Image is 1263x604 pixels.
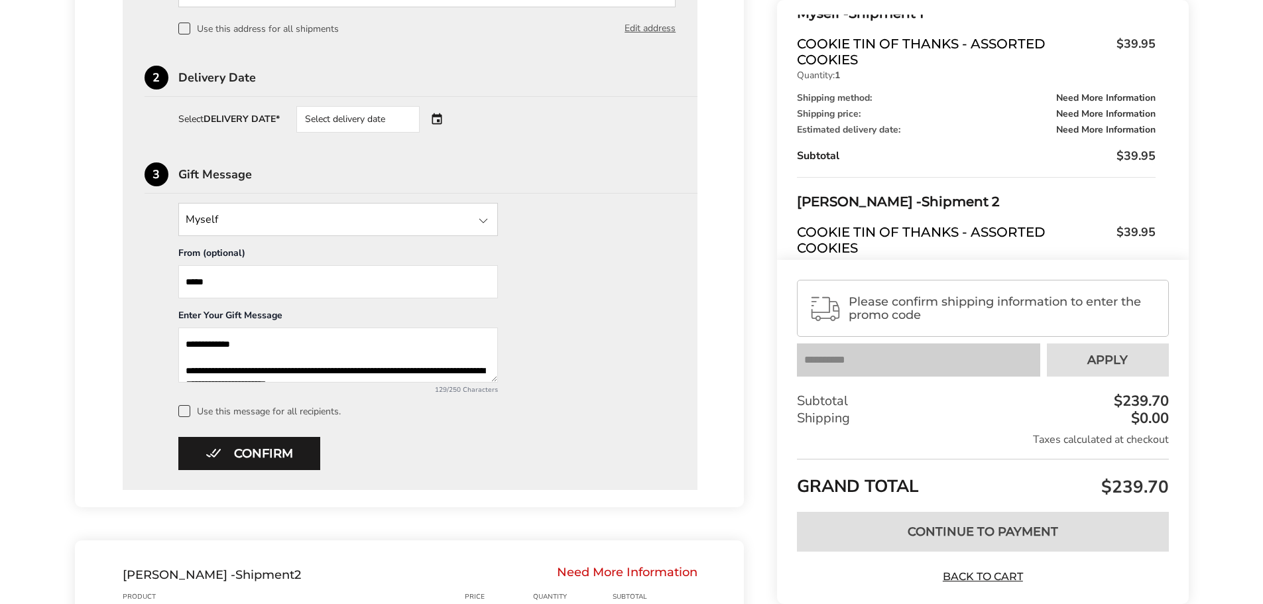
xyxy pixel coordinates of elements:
div: Shipping method: [797,93,1155,103]
span: Please confirm shipping information to enter the promo code [849,295,1156,322]
div: Estimated delivery date: [797,125,1155,135]
div: Shipping price: [797,109,1155,119]
div: $0.00 [1128,411,1169,426]
strong: 1 [835,257,840,270]
div: Subtotal [613,591,651,602]
button: Confirm button [178,437,320,470]
div: Select delivery date [296,106,420,133]
div: Shipment 2 [797,191,1155,213]
p: Quantity: [797,71,1155,80]
label: Use this address for all shipments [178,23,339,34]
div: 3 [145,162,168,186]
div: $239.70 [1111,394,1169,408]
span: Need More Information [1056,109,1156,119]
strong: 1 [835,69,840,82]
div: 129/250 Characters [178,385,498,394]
span: [PERSON_NAME] - [797,194,922,210]
span: Need More Information [1056,93,1156,103]
a: Back to Cart [936,570,1029,584]
span: $39.95 [1110,224,1156,253]
div: Select [178,115,280,124]
button: Continue to Payment [797,512,1168,552]
span: Need More Information [1056,125,1156,135]
a: Cookie Tin of Thanks - Assorted Cookies$39.95 [797,224,1155,256]
div: 2 [145,66,168,90]
div: Taxes calculated at checkout [797,432,1168,447]
span: Cookie Tin of Thanks - Assorted Cookies [797,36,1109,68]
div: Delivery Date [178,72,698,84]
input: State [178,203,498,236]
div: Quantity [533,591,613,602]
button: Edit address [625,21,676,36]
span: $39.95 [1116,148,1156,164]
span: Apply [1087,354,1128,366]
strong: DELIVERY DATE* [204,113,280,125]
div: Product [123,591,208,602]
span: $239.70 [1098,475,1169,499]
div: Price [465,591,534,602]
span: 2 [294,568,301,582]
label: Use this message for all recipients. [178,405,676,417]
div: From (optional) [178,247,498,265]
button: Apply [1047,343,1169,377]
p: Quantity: [797,259,1155,269]
span: Cookie Tin of Thanks - Assorted Cookies [797,224,1109,256]
span: [PERSON_NAME] - [123,568,235,582]
div: Gift Message [178,168,698,180]
textarea: Add a message [178,328,498,383]
input: From [178,265,498,298]
span: $39.95 [1110,36,1156,64]
div: Shipment [123,568,301,582]
a: Cookie Tin of Thanks - Assorted Cookies$39.95 [797,36,1155,68]
div: Need More Information [557,568,697,582]
div: Subtotal [797,148,1155,164]
div: GRAND TOTAL [797,459,1168,502]
div: Shipping [797,410,1168,427]
div: Enter Your Gift Message [178,309,498,328]
div: Subtotal [797,393,1168,410]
